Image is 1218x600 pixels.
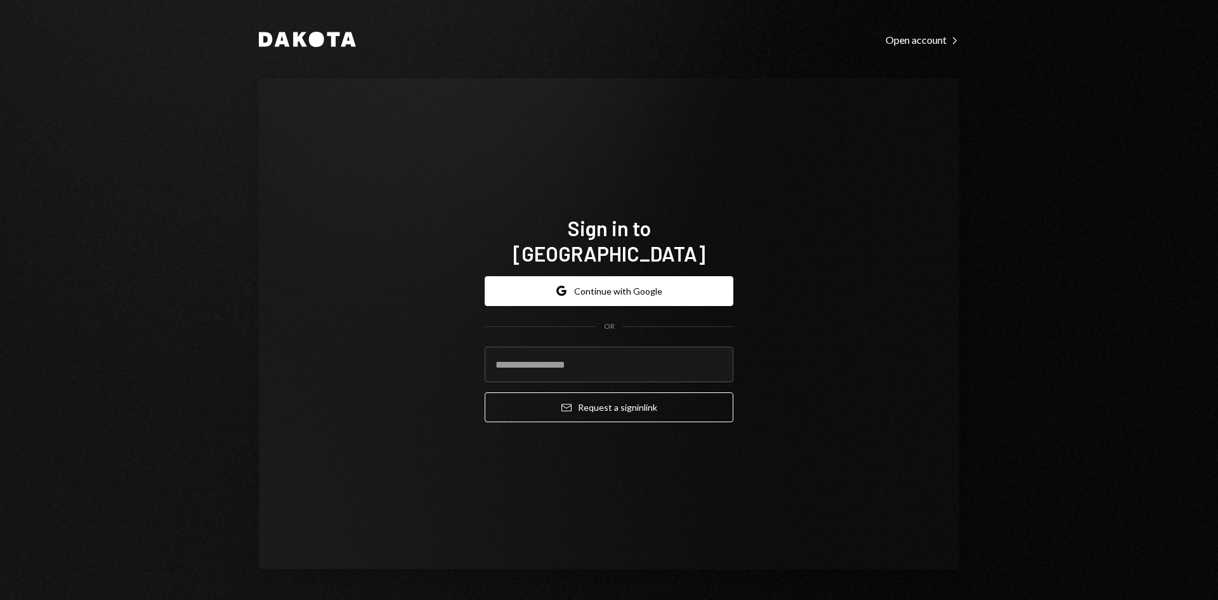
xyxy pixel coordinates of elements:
div: OR [604,321,615,332]
button: Request a signinlink [485,392,733,422]
button: Continue with Google [485,276,733,306]
div: Open account [886,34,959,46]
h1: Sign in to [GEOGRAPHIC_DATA] [485,215,733,266]
a: Open account [886,32,959,46]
